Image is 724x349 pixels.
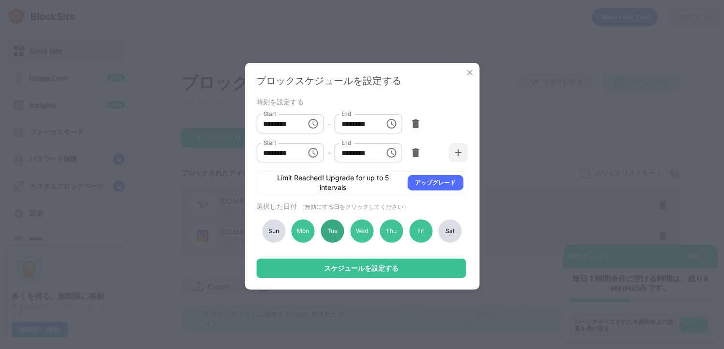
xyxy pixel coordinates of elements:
label: End [341,139,352,147]
div: ブロックスケジュールを設定する [256,74,468,87]
div: スケジュールを設定する [324,264,399,272]
div: 選択した日付 [256,202,465,211]
div: Sat [439,219,462,243]
div: 時刻を設定する [256,98,465,105]
div: アップグレード [415,178,456,188]
div: - [328,147,331,158]
div: Limit Reached! Upgrade for up to 5 intervals [265,173,401,192]
label: Start [263,110,276,118]
button: Choose time, selected time is 1:00 PM [382,114,401,133]
button: Choose time, selected time is 7:30 PM [382,143,401,162]
button: Choose time, selected time is 10:00 AM [304,114,323,133]
span: （無効にする日をクリックしてください） [299,203,409,210]
label: End [341,110,352,118]
button: Choose time, selected time is 3:00 PM [304,143,323,162]
div: - [328,118,331,129]
div: Thu [380,219,403,243]
div: Sun [262,219,285,243]
div: Wed [350,219,373,243]
div: Tue [321,219,344,243]
label: Start [263,139,276,147]
div: Mon [292,219,315,243]
img: x-button.svg [465,68,474,77]
div: Fri [409,219,432,243]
